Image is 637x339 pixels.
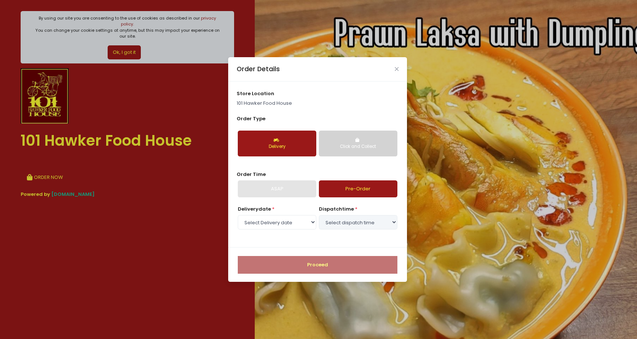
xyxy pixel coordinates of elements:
button: Close [395,67,398,71]
span: Order Time [237,171,266,178]
span: store location [237,90,274,97]
p: 101 Hawker Food House [237,100,399,107]
button: Delivery [238,131,316,156]
div: Click and Collect [324,143,392,150]
button: Proceed [238,256,397,274]
span: Order Type [237,115,265,122]
div: Delivery [243,143,311,150]
span: Delivery date [238,205,271,212]
div: Order Details [237,64,280,74]
a: Pre-Order [319,180,397,197]
span: dispatch time [319,205,354,212]
button: Click and Collect [319,131,397,156]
